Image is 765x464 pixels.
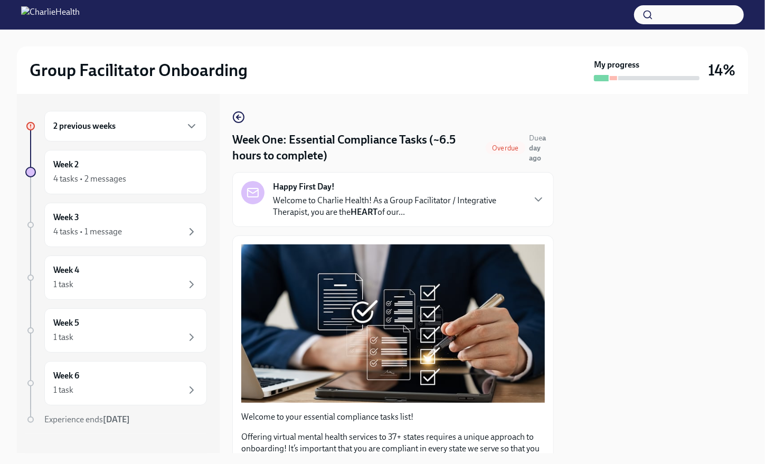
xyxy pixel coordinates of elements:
[44,414,130,424] span: Experience ends
[25,308,207,353] a: Week 51 task
[53,120,116,132] h6: 2 previous weeks
[53,212,79,223] h6: Week 3
[53,173,126,185] div: 4 tasks • 2 messages
[25,203,207,247] a: Week 34 tasks • 1 message
[530,133,554,163] span: August 25th, 2025 09:00
[25,255,207,300] a: Week 41 task
[53,384,73,396] div: 1 task
[53,279,73,290] div: 1 task
[25,361,207,405] a: Week 61 task
[30,60,248,81] h2: Group Facilitator Onboarding
[530,134,546,163] strong: a day ago
[103,414,130,424] strong: [DATE]
[53,226,122,238] div: 4 tasks • 1 message
[44,111,207,141] div: 2 previous weeks
[232,132,481,164] h4: Week One: Essential Compliance Tasks (~6.5 hours to complete)
[53,159,79,171] h6: Week 2
[273,195,524,218] p: Welcome to Charlie Health! As a Group Facilitator / Integrative Therapist, you are the of our...
[351,207,377,217] strong: HEART
[273,181,335,193] strong: Happy First Day!
[53,264,79,276] h6: Week 4
[486,144,525,152] span: Overdue
[241,244,545,403] button: Zoom image
[530,134,546,163] span: Due
[53,332,73,343] div: 1 task
[708,61,735,80] h3: 14%
[53,317,79,329] h6: Week 5
[25,150,207,194] a: Week 24 tasks • 2 messages
[241,411,545,423] p: Welcome to your essential compliance tasks list!
[21,6,80,23] img: CharlieHealth
[594,59,639,71] strong: My progress
[53,370,79,382] h6: Week 6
